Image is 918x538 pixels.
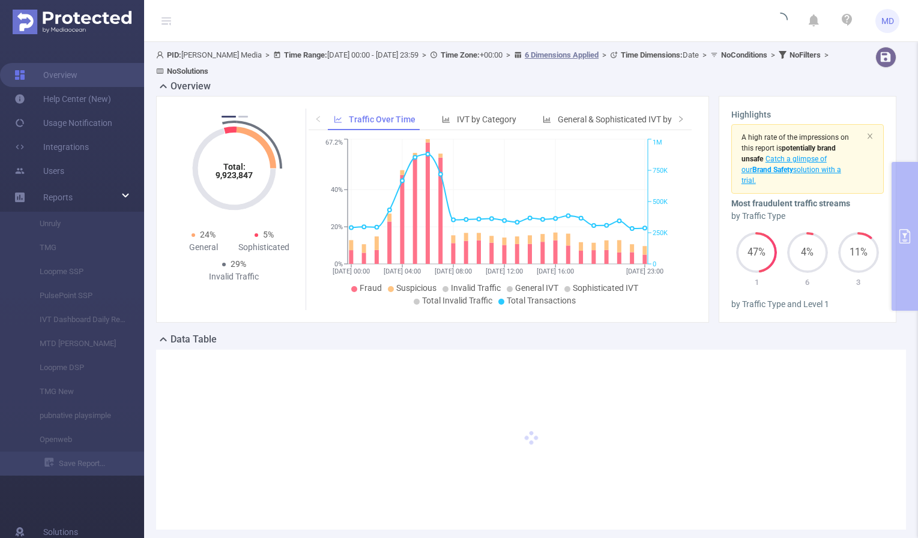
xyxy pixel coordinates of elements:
tspan: [DATE] 16:00 [537,268,574,275]
span: 11% [838,248,879,257]
span: Reports [43,193,73,202]
div: Sophisticated [234,241,295,254]
button: 1 [222,116,236,118]
a: Overview [14,63,77,87]
span: > [503,50,514,59]
span: Sophisticated IVT [573,283,638,293]
tspan: [DATE] 08:00 [435,268,472,275]
button: icon: close [866,130,874,143]
tspan: 9,923,847 [216,170,253,180]
tspan: 0% [334,260,343,268]
span: Fraud [360,283,382,293]
span: IVT by Category [457,115,516,124]
tspan: [DATE] 12:00 [486,268,523,275]
b: Brand Safety [752,166,793,174]
span: Suspicious [396,283,436,293]
tspan: 750K [653,167,668,175]
b: No Solutions [167,67,208,76]
span: > [262,50,273,59]
span: > [599,50,610,59]
b: PID: [167,50,181,59]
h2: Data Table [171,332,217,347]
i: icon: right [677,115,684,122]
span: 24% [200,230,216,239]
b: Time Range: [284,50,327,59]
tspan: 250K [653,229,668,237]
i: icon: close [866,133,874,140]
span: is [741,144,836,163]
span: General & Sophisticated IVT by Category [558,115,708,124]
span: 4% [787,248,828,257]
h2: Overview [171,79,211,94]
i: icon: loading [773,13,788,29]
tspan: 20% [331,223,343,231]
tspan: [DATE] 04:00 [384,268,421,275]
tspan: 40% [331,186,343,194]
span: Total Transactions [507,296,576,305]
tspan: [DATE] 00:00 [333,268,370,275]
p: 1 [731,276,782,288]
a: Users [14,159,64,183]
span: 47% [736,248,777,257]
span: A high rate of the impressions on this report [741,133,849,152]
tspan: Total: [223,162,245,172]
p: 6 [782,276,833,288]
a: Integrations [14,135,89,159]
tspan: 0 [653,260,656,268]
i: icon: bar-chart [543,115,551,124]
span: General IVT [515,283,558,293]
div: by Traffic Type and Level 1 [731,298,884,311]
tspan: 1M [653,139,662,147]
b: Most fraudulent traffic streams [731,199,850,208]
b: potentially brand unsafe [741,144,836,163]
i: icon: bar-chart [442,115,450,124]
b: Time Dimensions : [621,50,683,59]
span: > [699,50,710,59]
div: Invalid Traffic [204,270,264,283]
span: Total Invalid Traffic [422,296,492,305]
h3: Highlights [731,109,884,121]
span: Invalid Traffic [451,283,501,293]
div: by Traffic Type [731,210,884,223]
span: Catch a glimpse of our solution with a trial. [741,155,841,185]
b: No Filters [790,50,821,59]
tspan: 67.2% [325,139,343,147]
span: Traffic Over Time [349,115,415,124]
button: 2 [238,116,248,118]
span: [PERSON_NAME] Media [DATE] 00:00 - [DATE] 23:59 +00:00 [156,50,832,76]
span: > [821,50,832,59]
i: icon: user [156,51,167,59]
b: No Conditions [721,50,767,59]
tspan: [DATE] 23:00 [626,268,663,275]
img: Protected Media [13,10,131,34]
a: Usage Notification [14,111,112,135]
span: 29% [231,259,246,269]
a: Help Center (New) [14,87,111,111]
u: 6 Dimensions Applied [525,50,599,59]
b: Time Zone: [441,50,480,59]
i: icon: left [315,115,322,122]
span: 5% [263,230,274,239]
span: Date [621,50,699,59]
div: General [174,241,234,254]
tspan: 500K [653,198,668,206]
a: Reports [43,185,73,209]
i: icon: line-chart [334,115,342,124]
p: 3 [833,276,884,288]
span: > [767,50,779,59]
span: > [418,50,430,59]
span: MD [881,9,894,33]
